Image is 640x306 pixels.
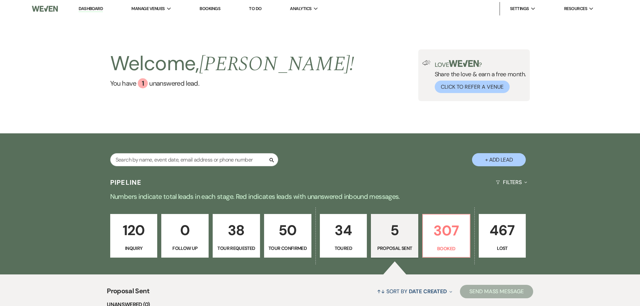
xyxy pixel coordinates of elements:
[320,214,367,258] a: 34Toured
[483,219,522,242] p: 467
[290,5,311,12] span: Analytics
[435,60,526,68] p: Love ?
[510,5,529,12] span: Settings
[161,214,209,258] a: 0Follow Up
[431,60,526,93] div: Share the love & earn a free month.
[371,214,418,258] a: 5Proposal Sent
[422,214,470,258] a: 307Booked
[199,49,354,80] span: [PERSON_NAME] !
[138,78,148,88] div: 1
[449,60,479,67] img: weven-logo-green.svg
[479,214,526,258] a: 467Lost
[409,288,447,295] span: Date Created
[375,245,414,252] p: Proposal Sent
[213,214,260,258] a: 38Tour Requested
[110,178,142,187] h3: Pipeline
[427,219,466,242] p: 307
[564,5,587,12] span: Resources
[375,219,414,242] p: 5
[324,245,363,252] p: Toured
[422,60,431,65] img: loud-speaker-illustration.svg
[200,6,220,11] a: Bookings
[166,219,204,242] p: 0
[166,245,204,252] p: Follow Up
[131,5,165,12] span: Manage Venues
[493,173,530,191] button: Filters
[374,282,455,300] button: Sort By Date Created
[268,219,307,242] p: 50
[79,6,103,12] a: Dashboard
[217,219,256,242] p: 38
[115,219,153,242] p: 120
[435,81,510,93] button: Click to Refer a Venue
[249,6,261,11] a: To Do
[217,245,256,252] p: Tour Requested
[268,245,307,252] p: Tour Confirmed
[110,214,158,258] a: 120Inquiry
[78,191,562,202] p: Numbers indicate total leads in each stage. Red indicates leads with unanswered inbound messages.
[264,214,311,258] a: 50Tour Confirmed
[32,2,57,16] img: Weven Logo
[110,153,278,166] input: Search by name, event date, email address or phone number
[377,288,385,295] span: ↑↓
[107,286,150,300] span: Proposal Sent
[427,245,466,252] p: Booked
[110,78,354,88] a: You have 1 unanswered lead.
[483,245,522,252] p: Lost
[460,285,533,298] button: Send Mass Message
[472,153,526,166] button: + Add Lead
[324,219,363,242] p: 34
[115,245,153,252] p: Inquiry
[110,49,354,78] h2: Welcome,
